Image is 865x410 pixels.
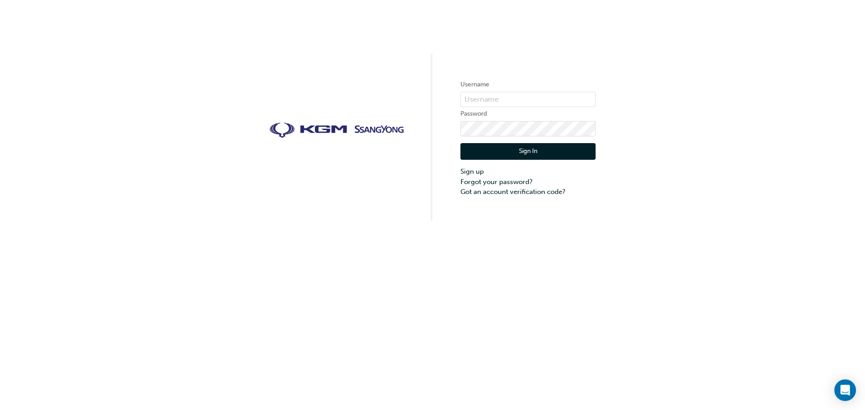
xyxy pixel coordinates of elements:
a: Got an account verification code? [460,187,596,197]
img: kgm [269,122,405,139]
label: Password [460,108,596,119]
button: Sign In [460,143,596,160]
label: Username [460,79,596,90]
a: Sign up [460,167,596,177]
a: Forgot your password? [460,177,596,187]
div: Open Intercom Messenger [834,379,856,401]
input: Username [460,92,596,107]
